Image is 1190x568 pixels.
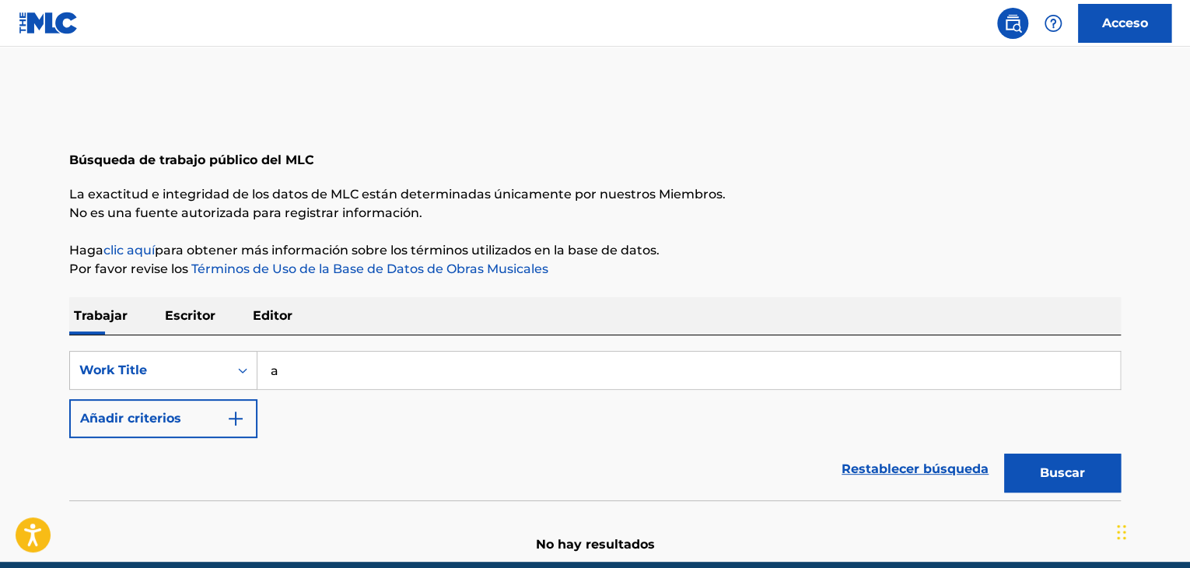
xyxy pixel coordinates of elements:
font: Añadir criterios [80,411,181,426]
iframe: Chat Widget [1112,493,1190,568]
img: Logotipo del MLC [19,12,79,34]
font: Restablecer búsqueda [842,461,989,476]
button: Buscar [1004,454,1121,493]
a: clic aquí [103,243,155,258]
img: ayuda [1044,14,1062,33]
a: Búsqueda pública [997,8,1028,39]
font: Buscar [1040,465,1085,480]
div: Arrastrar [1117,509,1126,556]
font: Escritor [165,308,215,323]
font: Trabajar [74,308,128,323]
img: 9d2ae6d4665cec9f34b9.svg [226,409,245,428]
font: Por favor revise los [69,261,188,276]
font: No hay resultados [536,537,655,552]
div: Widget de chat [1112,493,1190,568]
div: Ayuda [1038,8,1069,39]
font: No es una fuente autorizada para registrar información. [69,205,422,220]
font: Editor [253,308,292,323]
font: Haga [69,243,103,258]
font: Búsqueda de trabajo público del MLC [69,153,314,167]
div: Work Title [79,361,219,380]
font: Acceso [1102,16,1148,30]
font: para obtener más información sobre los términos utilizados en la base de datos. [155,243,660,258]
img: buscar [1003,14,1022,33]
button: Añadir criterios [69,399,257,438]
form: Formulario de búsqueda [69,351,1121,500]
font: Términos de Uso de la Base de Datos de Obras Musicales [191,261,548,276]
a: Acceso [1078,4,1171,43]
a: Términos de Uso de la Base de Datos de Obras Musicales [188,261,548,276]
font: La exactitud e integridad de los datos de MLC están determinadas únicamente por nuestros Miembros. [69,187,726,202]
